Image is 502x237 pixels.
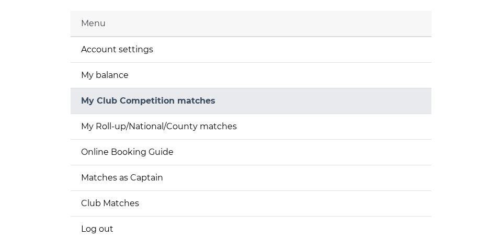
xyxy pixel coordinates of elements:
a: My balance [71,63,431,88]
a: Online Booking Guide [71,140,431,165]
a: My Roll-up/National/County matches [71,114,431,139]
a: Account settings [71,37,431,62]
div: Menu [71,11,431,37]
a: Matches as Captain [71,165,431,190]
a: Club Matches [71,191,431,216]
a: My Club Competition matches [71,88,431,114]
